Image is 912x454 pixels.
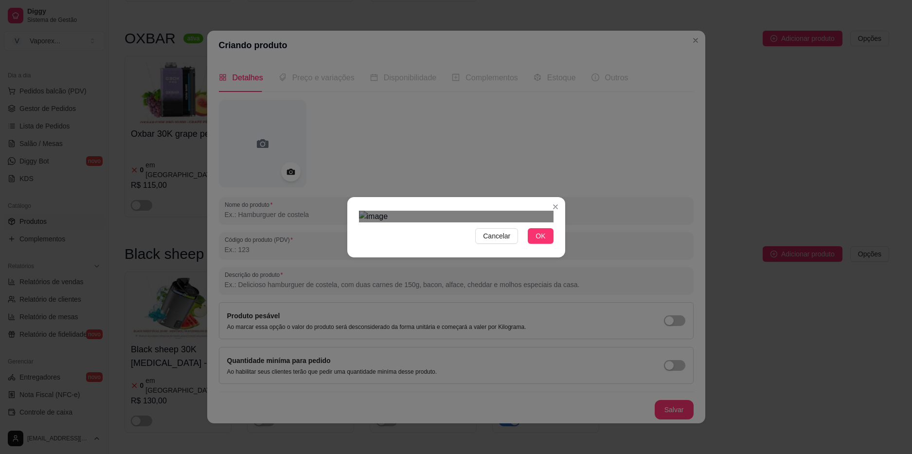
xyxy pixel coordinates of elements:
img: image [359,211,554,222]
button: Cancelar [475,228,518,244]
button: Close [548,199,563,215]
button: OK [528,228,553,244]
span: Cancelar [483,231,510,241]
span: OK [536,231,545,241]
